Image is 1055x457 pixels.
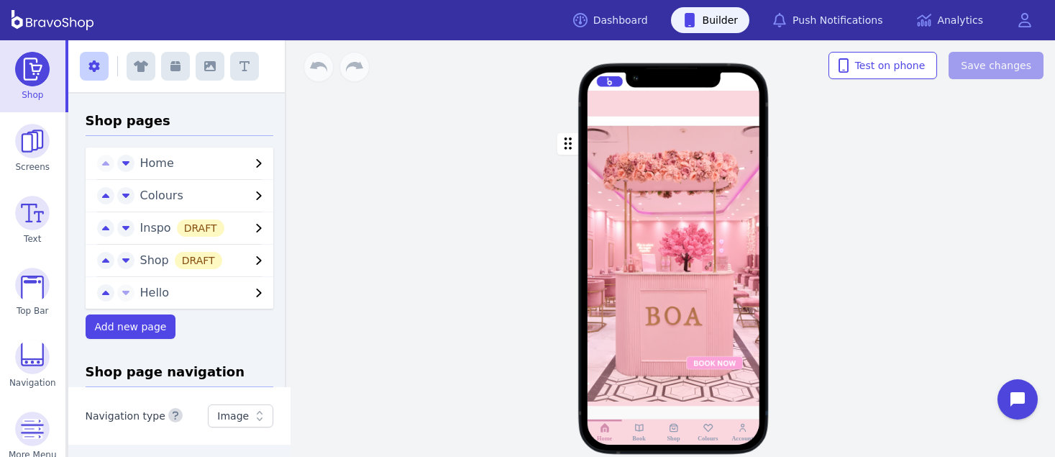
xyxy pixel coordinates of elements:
h3: Shop pages [86,111,274,136]
h3: Shop page navigation [86,362,274,387]
button: Colours [134,187,274,204]
span: Colours [140,189,183,202]
span: Home [140,156,174,170]
button: Hello [134,284,274,302]
span: Screens [16,161,50,173]
div: Account [732,435,754,442]
a: Analytics [905,7,995,33]
span: Inspo [140,221,224,235]
span: Test on phone [841,58,926,73]
div: Colours [698,435,718,442]
a: Builder [671,7,750,33]
span: Shop [140,253,222,267]
button: Save changes [949,52,1043,79]
span: Add new page [95,321,167,332]
div: Shop [667,435,680,442]
span: Top Bar [17,305,49,317]
a: Dashboard [562,7,659,33]
span: Hello [140,286,170,299]
span: Save changes [961,58,1031,73]
div: Home [597,435,612,442]
img: BravoShop [12,10,93,30]
button: Test on phone [828,52,938,79]
span: Text [24,233,41,245]
div: DRAFT [175,252,222,269]
button: Add new page [86,315,176,339]
div: Image [217,409,249,423]
div: DRAFT [177,220,224,237]
button: Home [134,155,274,172]
button: ShopDRAFT [134,252,274,269]
span: Navigation [9,377,56,389]
div: Book [632,435,645,442]
span: Shop [22,89,43,101]
label: Navigation type [86,411,165,422]
button: InspoDRAFT [134,220,274,237]
a: Push Notifications [761,7,894,33]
